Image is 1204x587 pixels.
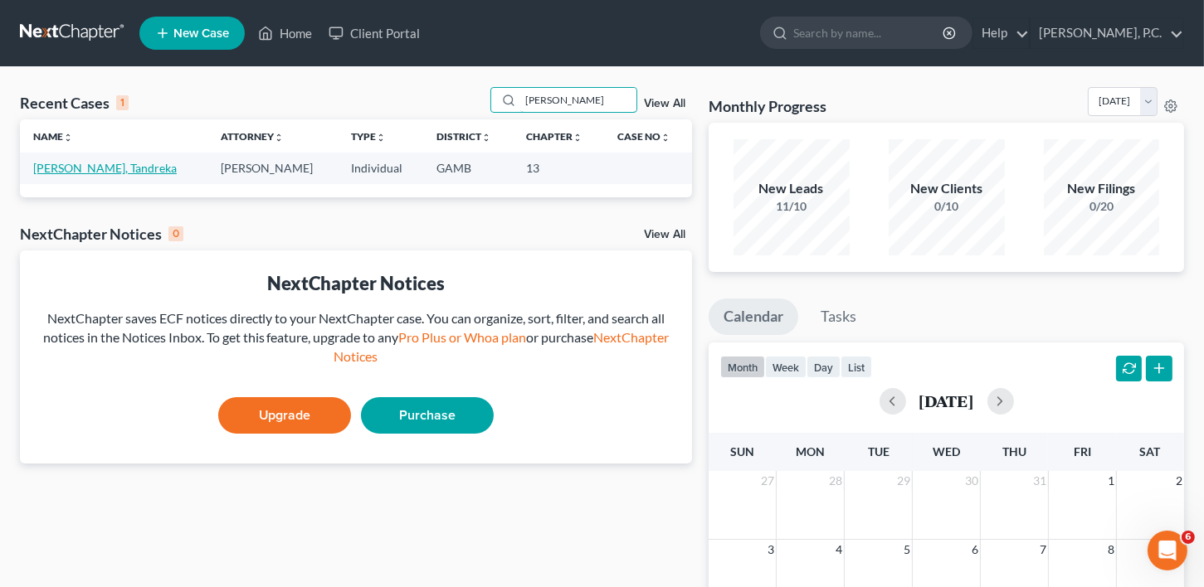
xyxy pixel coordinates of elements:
a: Chapterunfold_more [526,130,583,143]
span: 2 [1174,471,1184,491]
td: 13 [513,153,604,183]
input: Search by name... [793,17,945,48]
span: 31 [1031,471,1048,491]
button: list [841,356,872,378]
span: 28 [827,471,844,491]
h3: Monthly Progress [709,96,826,116]
div: 1 [116,95,129,110]
span: 4 [834,540,844,560]
a: [PERSON_NAME], P.C. [1031,18,1183,48]
div: New Clients [889,179,1005,198]
div: NextChapter Notices [33,270,679,296]
td: [PERSON_NAME] [207,153,338,183]
span: Sun [731,444,755,458]
span: 5 [902,540,912,560]
a: Pro Plus or Whoa plan [399,329,527,345]
span: Thu [1002,444,1026,458]
span: 27 [759,471,776,491]
input: Search by name... [520,88,636,112]
span: 1 [1106,471,1116,491]
a: Upgrade [218,397,351,434]
span: Sat [1140,444,1161,458]
span: 29 [895,471,912,491]
a: View All [644,98,685,109]
span: New Case [173,27,229,40]
span: Tue [868,444,890,458]
a: Case Nounfold_more [617,130,670,143]
a: Tasks [806,298,871,335]
span: Wed [933,444,960,458]
a: Home [250,18,320,48]
button: week [765,356,807,378]
span: 3 [766,540,776,560]
a: Purchase [361,397,494,434]
span: Fri [1074,444,1091,458]
i: unfold_more [660,133,670,143]
a: Calendar [709,298,798,335]
div: New Leads [734,179,850,198]
td: Individual [338,153,423,183]
div: 11/10 [734,198,850,215]
span: 6 [1182,531,1195,544]
a: Districtunfold_more [436,130,491,143]
span: 30 [963,471,980,491]
i: unfold_more [63,133,73,143]
div: NextChapter saves ECF notices directly to your NextChapter case. You can organize, sort, filter, ... [33,309,679,366]
td: GAMB [423,153,513,183]
a: Help [973,18,1029,48]
a: View All [644,229,685,240]
div: NextChapter Notices [20,224,183,244]
i: unfold_more [274,133,284,143]
span: 8 [1106,540,1116,560]
div: New Filings [1044,179,1160,198]
span: 6 [970,540,980,560]
div: Recent Cases [20,93,129,113]
i: unfold_more [481,133,491,143]
iframe: Intercom live chat [1148,531,1187,570]
button: day [807,356,841,378]
button: month [720,356,765,378]
i: unfold_more [376,133,386,143]
a: Typeunfold_more [351,130,386,143]
a: Client Portal [320,18,428,48]
a: [PERSON_NAME], Tandreka [33,161,177,175]
div: 0/10 [889,198,1005,215]
a: NextChapter Notices [334,329,670,364]
a: Nameunfold_more [33,130,73,143]
div: 0/20 [1044,198,1160,215]
span: Mon [796,444,825,458]
h2: [DATE] [919,392,974,410]
div: 0 [168,226,183,241]
i: unfold_more [573,133,583,143]
a: Attorneyunfold_more [221,130,284,143]
span: 7 [1038,540,1048,560]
